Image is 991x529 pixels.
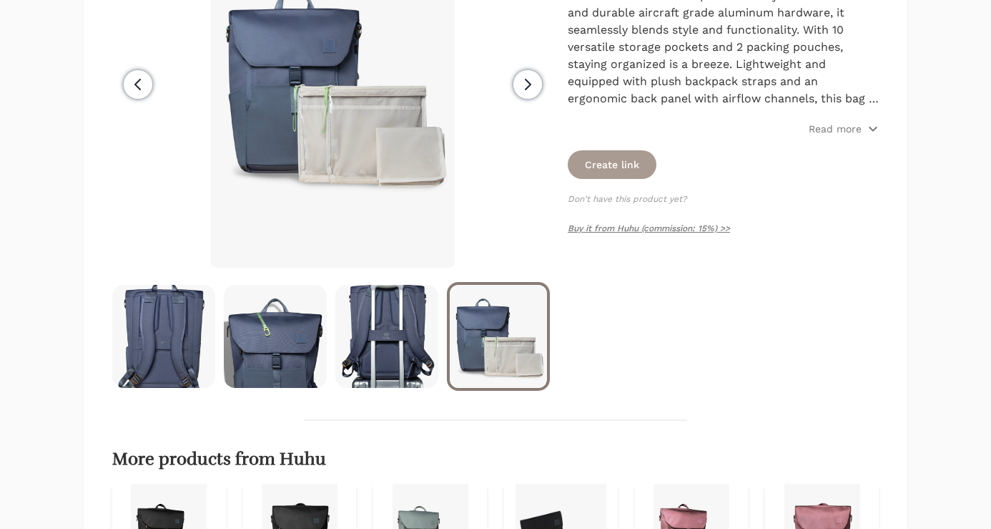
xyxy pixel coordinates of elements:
[112,450,879,470] h2: More products from Huhu
[450,285,547,388] img: Front view of blue backpack, closed and standing upright with 2 taupe packing pouches and 1 blue ...
[809,122,862,136] p: Read more
[112,285,215,388] img: Back view of blue backpack against white background, showing padded back and shoulder straps.
[809,122,879,136] button: Read more
[568,223,730,233] a: Buy it from Huhu (commission: 15%) >>
[224,285,327,388] img: Front view of blue backpack against white background. Green key hook is hanging out from the zipp...
[568,193,879,205] p: Don't have this product yet?
[335,285,438,388] img: Back view of blue backpack. Attached luggage strap is holding backpack to the handle of a grey ro...
[568,150,656,179] button: Create link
